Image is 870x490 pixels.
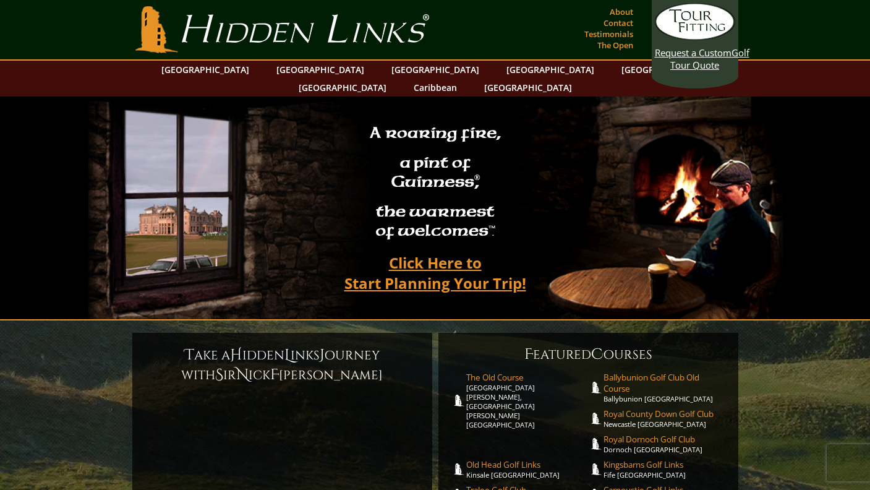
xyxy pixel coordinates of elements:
[320,345,325,365] span: J
[385,61,485,79] a: [GEOGRAPHIC_DATA]
[284,345,291,365] span: L
[292,79,393,97] a: [GEOGRAPHIC_DATA]
[466,459,589,470] span: Old Head Golf Links
[603,434,726,445] span: Royal Dornoch Golf Club
[603,459,726,479] a: Kingsbarns Golf LinksFife [GEOGRAPHIC_DATA]
[466,372,589,429] a: The Old Course[GEOGRAPHIC_DATA][PERSON_NAME], [GEOGRAPHIC_DATA][PERSON_NAME] [GEOGRAPHIC_DATA]
[451,345,726,364] h6: eatured ourses
[603,372,726,403] a: Ballybunion Golf Club Old CourseBallybunion [GEOGRAPHIC_DATA]
[603,434,726,454] a: Royal Dornoch Golf ClubDornoch [GEOGRAPHIC_DATA]
[332,248,539,298] a: Click Here toStart Planning Your Trip!
[603,408,726,429] a: Royal County Down Golf ClubNewcastle [GEOGRAPHIC_DATA]
[466,372,589,383] span: The Old Course
[230,345,242,365] span: H
[581,25,636,43] a: Testimonials
[145,345,420,385] h6: ake a idden inks ourney with ir ick [PERSON_NAME]
[500,61,600,79] a: [GEOGRAPHIC_DATA]
[155,61,255,79] a: [GEOGRAPHIC_DATA]
[362,118,509,248] h2: A roaring fire, a pint of Guinness , the warmest of welcomes™.
[270,61,370,79] a: [GEOGRAPHIC_DATA]
[603,408,726,419] span: Royal County Down Golf Club
[215,365,223,385] span: S
[270,365,279,385] span: F
[615,61,715,79] a: [GEOGRAPHIC_DATA]
[594,37,636,54] a: The Open
[466,459,589,479] a: Old Head Golf LinksKinsale [GEOGRAPHIC_DATA]
[524,345,533,364] span: F
[591,345,603,364] span: C
[607,3,636,20] a: About
[236,365,249,385] span: N
[603,372,726,394] span: Ballybunion Golf Club Old Course
[185,345,194,365] span: T
[655,3,735,71] a: Request a CustomGolf Tour Quote
[478,79,578,97] a: [GEOGRAPHIC_DATA]
[655,46,731,59] span: Request a Custom
[603,459,726,470] span: Kingsbarns Golf Links
[600,14,636,32] a: Contact
[407,79,463,97] a: Caribbean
